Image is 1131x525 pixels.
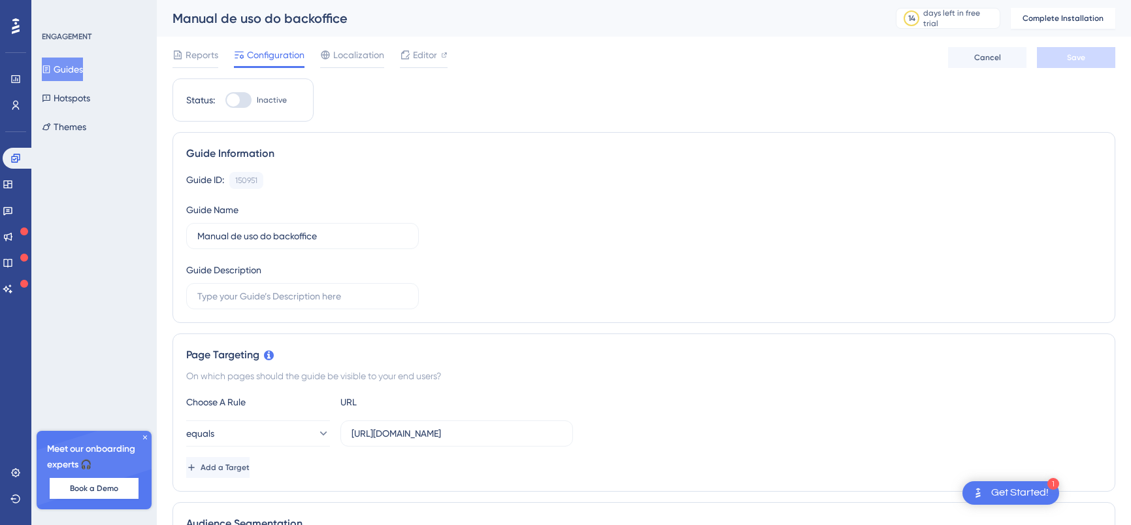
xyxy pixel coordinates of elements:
[413,47,437,63] span: Editor
[50,478,139,499] button: Book a Demo
[197,229,408,243] input: Type your Guide’s Name here
[257,95,287,105] span: Inactive
[1011,8,1115,29] button: Complete Installation
[1023,13,1104,24] span: Complete Installation
[186,347,1102,363] div: Page Targeting
[991,486,1049,500] div: Get Started!
[186,92,215,108] div: Status:
[186,368,1102,384] div: On which pages should the guide be visible to your end users?
[186,457,250,478] button: Add a Target
[1047,478,1059,490] div: 1
[42,58,83,81] button: Guides
[908,13,915,24] div: 14
[970,485,986,501] img: launcher-image-alternative-text
[333,47,384,63] span: Localization
[197,289,408,303] input: Type your Guide’s Description here
[948,47,1026,68] button: Cancel
[42,31,91,42] div: ENGAGEMENT
[186,262,261,278] div: Guide Description
[42,86,90,110] button: Hotspots
[352,426,562,441] input: yourwebsite.com/path
[974,52,1001,63] span: Cancel
[235,175,257,186] div: 150951
[1037,47,1115,68] button: Save
[923,8,996,29] div: days left in free trial
[42,115,86,139] button: Themes
[340,394,484,410] div: URL
[186,394,330,410] div: Choose A Rule
[186,426,214,441] span: equals
[70,483,118,494] span: Book a Demo
[186,47,218,63] span: Reports
[186,202,238,218] div: Guide Name
[247,47,304,63] span: Configuration
[186,172,224,189] div: Guide ID:
[962,481,1059,505] div: Open Get Started! checklist, remaining modules: 1
[186,420,330,447] button: equals
[1067,52,1085,63] span: Save
[201,462,250,473] span: Add a Target
[47,441,141,473] span: Meet our onboarding experts 🎧
[186,146,1102,161] div: Guide Information
[172,9,863,27] div: Manual de uso do backoffice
